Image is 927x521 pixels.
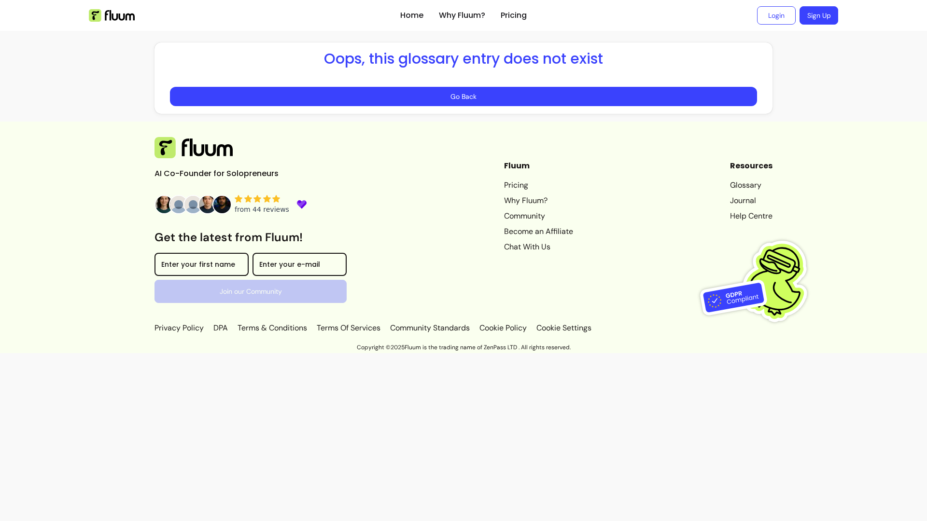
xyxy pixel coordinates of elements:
[154,137,233,158] img: Fluum Logo
[388,322,472,334] a: Community Standards
[315,322,382,334] a: Terms Of Services
[161,261,242,271] input: Enter your first name
[800,6,838,25] a: Sign Up
[259,261,340,271] input: Enter your e-mail
[504,241,573,253] a: Chat With Us
[730,210,772,222] a: Help Centre
[504,195,573,206] a: Why Fluum?
[730,179,772,191] a: Glossary
[154,168,299,179] p: AI Co-Founder for Solopreneurs
[504,226,573,237] a: Become an Affiliate
[504,179,573,191] a: Pricing
[757,6,796,25] a: Login
[504,160,573,172] header: Fluum
[89,9,135,22] img: Fluum Logo
[400,10,423,21] a: Home
[170,50,757,68] h1: Oops, this glossary entry does not exist
[236,322,309,334] a: Terms & Conditions
[504,210,573,222] a: Community
[534,322,591,334] p: Cookie Settings
[439,10,485,21] a: Why Fluum?
[501,10,527,21] a: Pricing
[170,87,757,106] button: Go Back
[700,220,821,341] img: Fluum is GDPR compliant
[478,322,529,334] a: Cookie Policy
[211,322,230,334] a: DPA
[154,230,347,245] h3: Get the latest from Fluum!
[730,160,772,172] header: Resources
[154,322,206,334] a: Privacy Policy
[730,195,772,206] a: Journal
